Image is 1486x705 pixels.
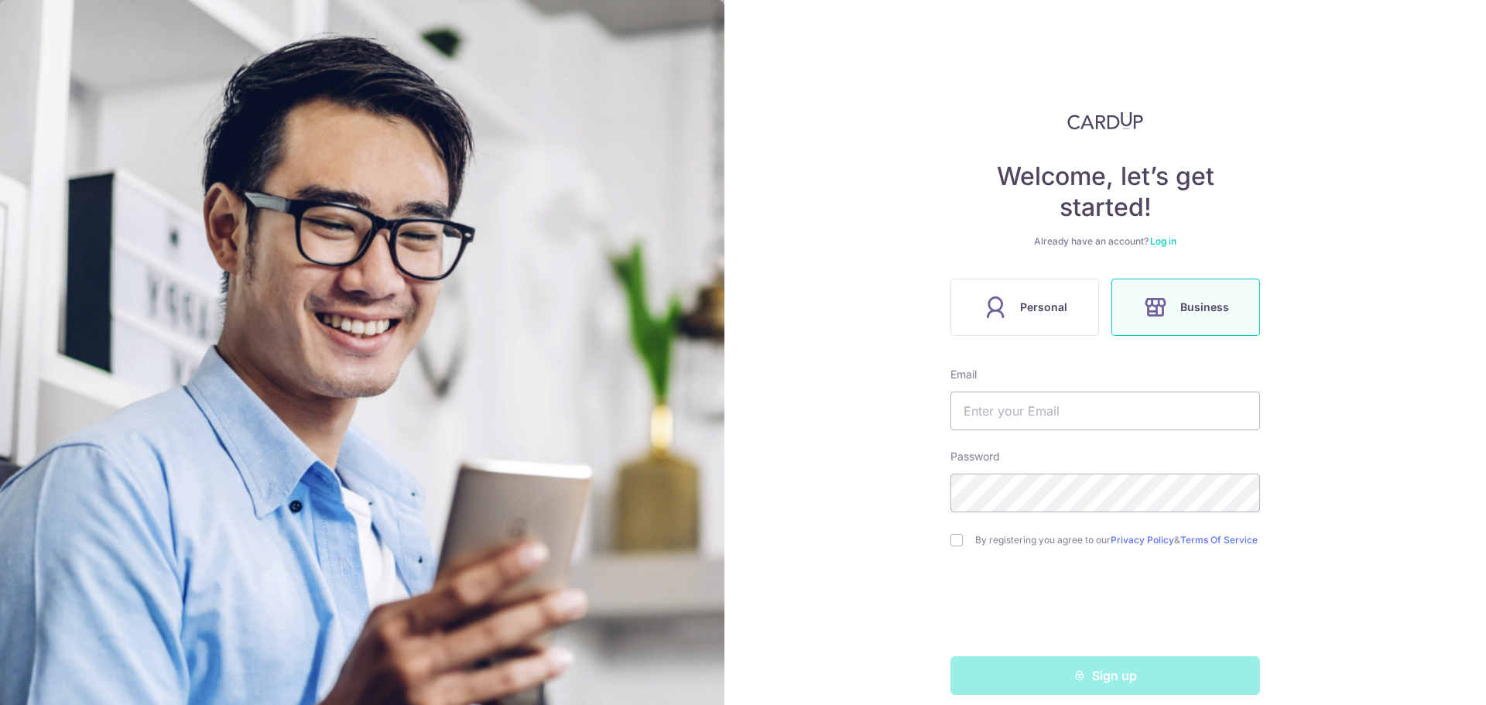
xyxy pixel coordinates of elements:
[950,449,1000,464] label: Password
[950,161,1260,223] h4: Welcome, let’s get started!
[950,235,1260,248] div: Already have an account?
[975,534,1260,546] label: By registering you agree to our &
[950,367,977,382] label: Email
[944,279,1105,336] a: Personal
[1180,298,1229,317] span: Business
[950,392,1260,430] input: Enter your Email
[1180,534,1258,546] a: Terms Of Service
[1105,279,1266,336] a: Business
[1111,534,1174,546] a: Privacy Policy
[1067,111,1143,130] img: CardUp Logo
[1020,298,1067,317] span: Personal
[988,577,1223,638] iframe: reCAPTCHA
[1150,235,1176,247] a: Log in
